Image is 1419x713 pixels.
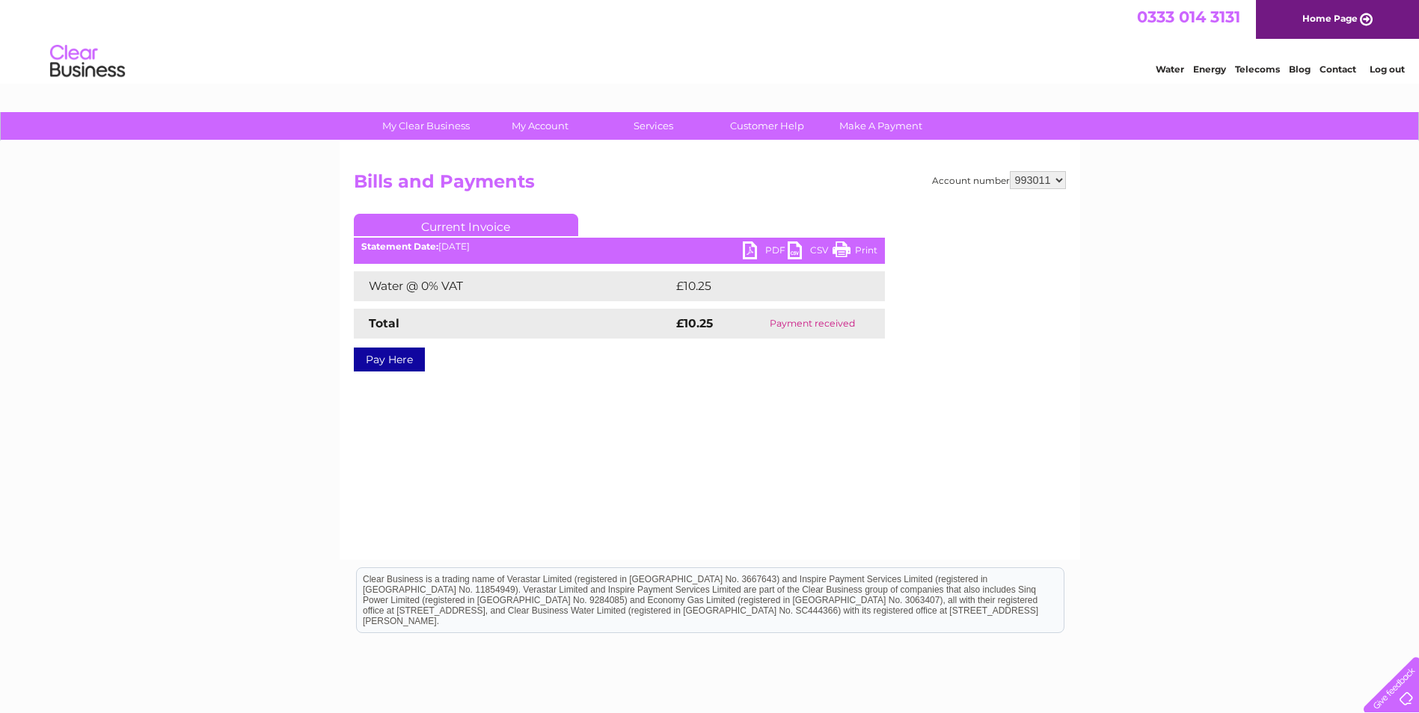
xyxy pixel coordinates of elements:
div: Account number [932,171,1066,189]
b: Statement Date: [361,241,438,252]
a: CSV [788,241,833,263]
a: Make A Payment [819,112,943,140]
a: Log out [1370,64,1405,75]
a: Water [1156,64,1184,75]
a: Contact [1320,64,1356,75]
a: Blog [1289,64,1311,75]
strong: Total [369,316,399,330]
a: Energy [1193,64,1226,75]
a: Print [833,241,877,263]
h2: Bills and Payments [354,171,1066,200]
a: 0333 014 3131 [1137,7,1240,26]
td: £10.25 [672,271,853,301]
a: Services [592,112,715,140]
div: Clear Business is a trading name of Verastar Limited (registered in [GEOGRAPHIC_DATA] No. 3667643... [357,8,1064,72]
strong: £10.25 [676,316,713,330]
a: PDF [743,241,788,263]
td: Payment received [741,309,884,339]
div: [DATE] [354,241,885,252]
a: Current Invoice [354,214,578,236]
img: logo.png [49,39,126,84]
a: Telecoms [1235,64,1280,75]
a: Customer Help [705,112,829,140]
a: My Clear Business [364,112,488,140]
a: Pay Here [354,348,425,371]
td: Water @ 0% VAT [354,271,672,301]
a: My Account [478,112,601,140]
